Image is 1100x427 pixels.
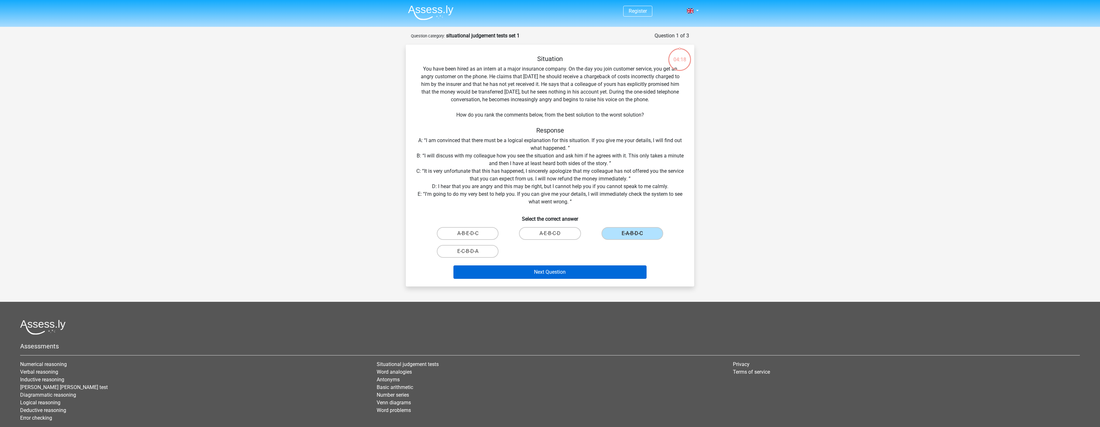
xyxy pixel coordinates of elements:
[416,126,684,134] h5: Response
[416,55,684,63] h5: Situation
[20,342,1080,350] h5: Assessments
[20,384,108,390] a: [PERSON_NAME] [PERSON_NAME] test
[446,33,520,39] strong: situational judgement tests set 1
[20,400,60,406] a: Logical reasoning
[20,407,66,413] a: Deductive reasoning
[733,361,750,367] a: Privacy
[377,377,400,383] a: Antonyms
[601,227,663,240] label: E-A-B-D-C
[411,34,445,38] small: Question category:
[20,377,64,383] a: Inductive reasoning
[629,8,647,14] a: Register
[453,265,647,279] button: Next Question
[408,5,453,20] img: Assessly
[377,384,413,390] a: Basic arithmetic
[655,32,689,40] div: Question 1 of 3
[20,320,66,335] img: Assessly logo
[377,392,409,398] a: Number series
[20,415,52,421] a: Error checking
[20,361,67,367] a: Numerical reasoning
[519,227,581,240] label: A-E-B-C-D
[377,361,439,367] a: Situational judgement tests
[733,369,770,375] a: Terms of service
[408,55,692,281] div: You have been hired as an intern at a major insurance company. On the day you join customer servi...
[437,227,499,240] label: A-B-E-D-C
[377,369,412,375] a: Word analogies
[20,369,58,375] a: Verbal reasoning
[668,48,692,64] div: 04:18
[437,245,499,258] label: E-C-B-D-A
[377,400,411,406] a: Venn diagrams
[20,392,76,398] a: Diagrammatic reasoning
[416,211,684,222] h6: Select the correct answer
[377,407,411,413] a: Word problems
